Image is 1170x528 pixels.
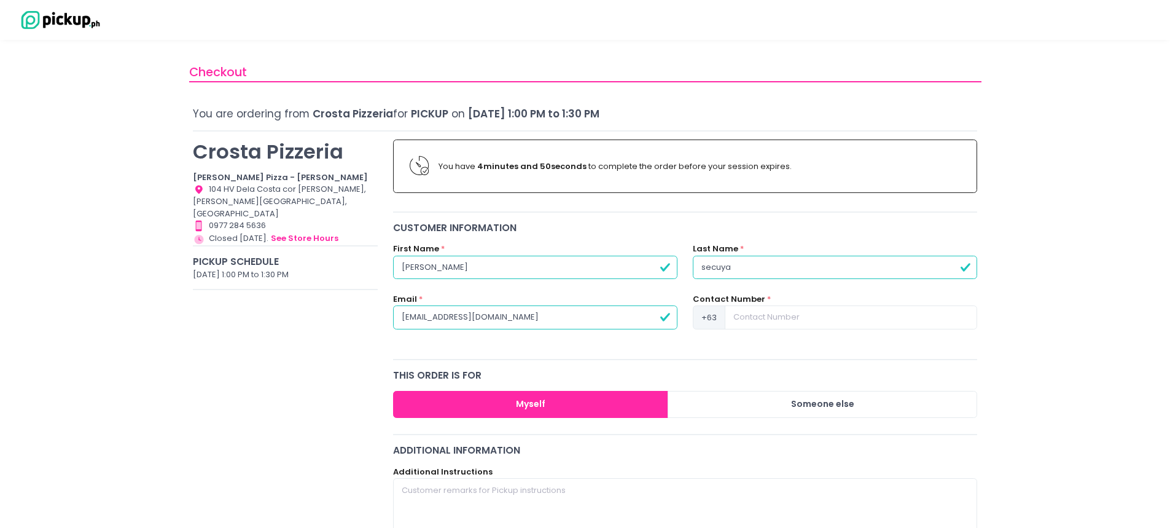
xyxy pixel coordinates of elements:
[313,106,393,121] span: Crosta Pizzeria
[393,221,978,235] div: Customer Information
[668,391,977,419] button: Someone else
[193,106,977,122] div: You are ordering from for on
[193,254,378,269] div: Pickup Schedule
[193,269,378,281] div: [DATE] 1:00 PM to 1:30 PM
[393,305,677,329] input: Email
[193,171,368,183] b: [PERSON_NAME] Pizza - [PERSON_NAME]
[393,293,417,305] label: Email
[393,443,978,457] div: Additional Information
[270,232,339,245] button: see store hours
[393,256,677,279] input: First Name
[393,391,978,419] div: Large button group
[725,305,977,329] input: Contact Number
[693,256,977,279] input: Last Name
[477,160,587,172] b: 4 minutes and 50 seconds
[393,368,978,382] div: this order is for
[193,140,378,164] p: Crosta Pizzeria
[393,466,493,478] label: Additional Instructions
[193,183,378,219] div: 104 HV Dela Costa cor [PERSON_NAME], [PERSON_NAME][GEOGRAPHIC_DATA], [GEOGRAPHIC_DATA]
[393,391,669,419] button: Myself
[693,243,738,255] label: Last Name
[193,232,378,245] div: Closed [DATE].
[193,219,378,232] div: 0977 284 5636
[439,160,961,173] div: You have to complete the order before your session expires.
[393,243,439,255] label: First Name
[15,9,101,31] img: logo
[189,63,981,82] div: Checkout
[468,106,599,121] span: [DATE] 1:00 PM to 1:30 PM
[693,305,725,329] span: +63
[411,106,448,121] span: Pickup
[693,293,765,305] label: Contact Number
